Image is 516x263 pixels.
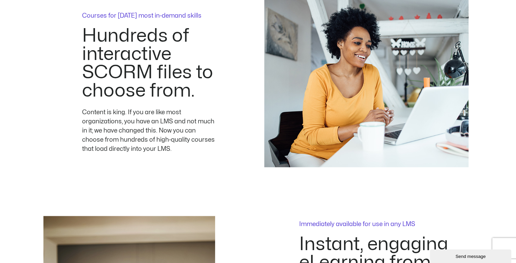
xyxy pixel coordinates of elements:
[299,221,474,227] p: Immediately available for use in any LMS
[430,248,513,263] iframe: chat widget
[82,108,218,154] div: Content is king. If you are like most organizations, you have an LMS and not much in it; we have ...
[82,27,218,100] h2: Hundreds of interactive SCORM files to choose from.
[82,13,218,19] p: Courses for [DATE] most in-demand skills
